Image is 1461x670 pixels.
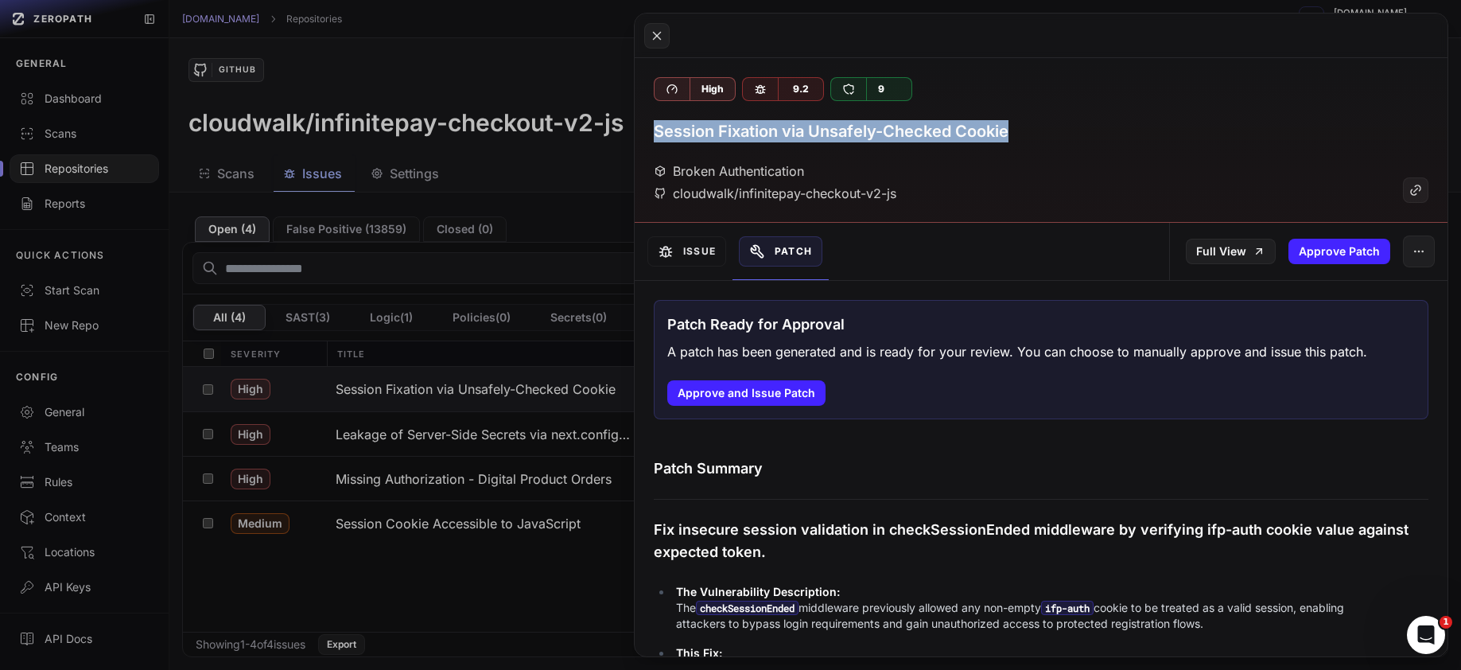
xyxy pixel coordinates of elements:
button: Approve Patch [1288,239,1390,264]
p: A patch has been generated and is ready for your review. You can choose to manually approve and i... [667,342,1367,361]
button: Patch [739,236,822,267]
code: ifp-auth [1041,601,1094,615]
p: The middleware previously allowed any non-empty cookie to be treated as a valid session, enabling... [676,584,1366,632]
h1: Patch Summary [654,458,1428,480]
iframe: Intercom live chat [1407,616,1445,654]
h3: Patch Ready for Approval [667,314,845,336]
button: Approve and Issue Patch [667,380,826,406]
div: cloudwalk/infinitepay-checkout-v2-js [654,184,896,203]
button: Issue [647,236,726,267]
p: Fix insecure session validation in checkSessionEnded middleware by verifying ifp-auth cookie valu... [654,519,1428,563]
span: 1 [1440,616,1452,629]
code: checkSessionEnded [696,601,798,615]
a: Full View [1186,239,1276,264]
strong: The Vulnerability Description: [676,585,840,598]
strong: This Fix: [676,646,722,660]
